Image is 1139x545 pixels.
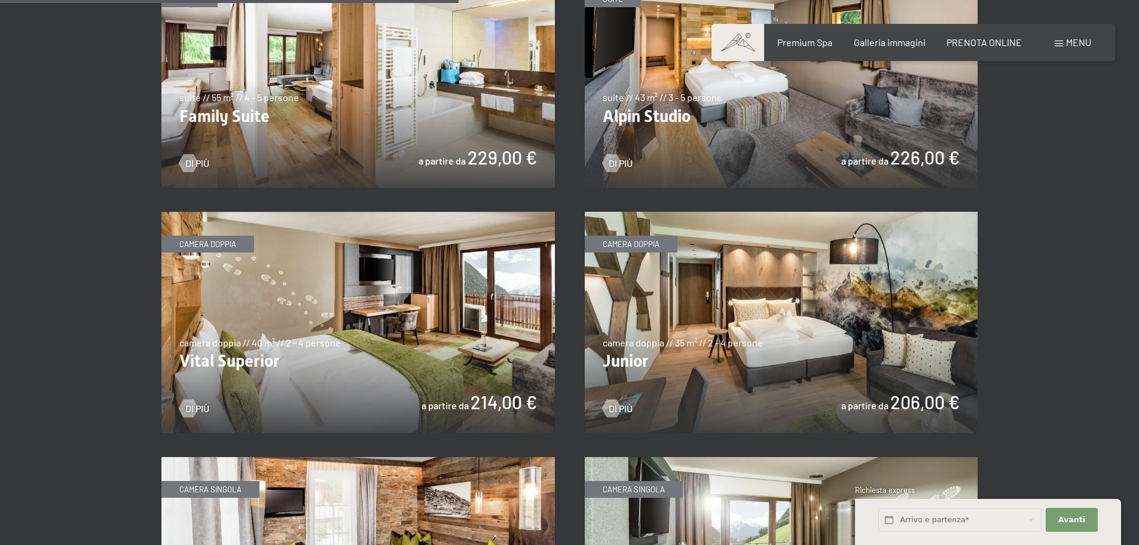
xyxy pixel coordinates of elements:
button: Avanti [1046,508,1097,532]
span: Avanti [1058,514,1085,525]
a: Premium Spa [777,36,832,48]
a: Single Alpin [161,458,555,465]
a: Di più [603,157,633,170]
a: Di più [179,157,209,170]
span: Richiesta express [855,485,915,495]
a: Di più [179,402,209,415]
span: Di più [609,402,633,415]
span: Di più [185,157,209,170]
span: Di più [185,402,209,415]
a: Junior [585,212,978,220]
img: Junior [585,212,978,433]
a: Vital Superior [161,212,555,220]
img: Vital Superior [161,212,555,433]
a: Di più [603,402,633,415]
a: PRENOTA ONLINE [946,36,1022,48]
a: Galleria immagini [854,36,926,48]
a: Single Superior [585,458,978,465]
span: Menu [1066,36,1091,48]
span: Di più [609,157,633,170]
